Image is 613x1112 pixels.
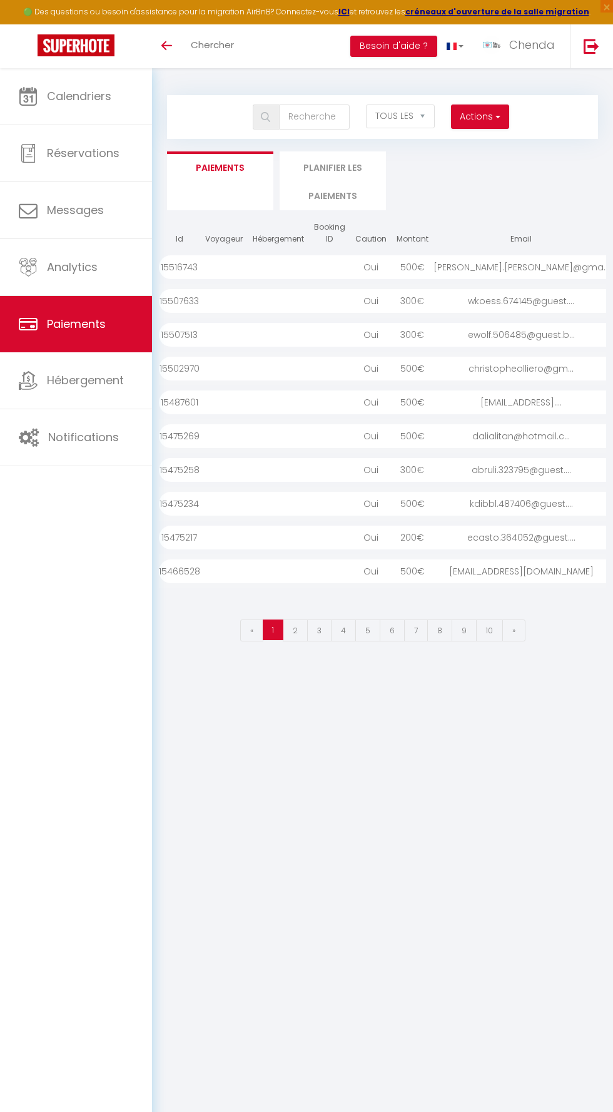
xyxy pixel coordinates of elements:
span: € [417,396,425,409]
li: Paiements [167,151,273,210]
li: Planifier les paiements [280,151,386,210]
th: Hébergement [248,217,309,250]
div: Oui [350,289,392,313]
div: kdibbl.487406@guest.... [433,492,609,516]
div: Oui [350,492,392,516]
div: 200 [392,526,433,549]
div: 15502970 [159,357,200,380]
a: 9 [452,620,477,641]
a: Chercher [181,24,243,68]
div: Oui [350,323,392,347]
a: 4 [331,620,356,641]
div: Oui [350,390,392,414]
span: Chercher [191,38,234,51]
span: Notifications [48,429,119,445]
a: ICI [338,6,350,17]
span: € [417,531,424,544]
th: Id [159,217,200,250]
span: € [417,261,425,273]
div: [EMAIL_ADDRESS][DOMAIN_NAME] [433,559,609,583]
img: Super Booking [38,34,114,56]
div: 15475269 [159,424,200,448]
div: Oui [350,424,392,448]
span: « [250,625,253,636]
a: ... Chenda [473,24,570,68]
div: [EMAIL_ADDRESS].... [433,390,609,414]
a: créneaux d'ouverture de la salle migration [405,6,589,17]
span: € [417,295,424,307]
button: Besoin d'aide ? [350,36,437,57]
span: € [417,464,424,476]
span: € [417,430,425,442]
div: Oui [350,255,392,279]
th: Booking ID [309,217,350,250]
div: 500 [392,424,433,448]
div: dalialitan@hotmail.c... [433,424,609,448]
a: 1 [263,620,283,640]
span: Chenda [509,37,555,53]
span: Hébergement [47,372,124,388]
a: Next [502,620,525,641]
div: 500 [392,390,433,414]
div: [PERSON_NAME].[PERSON_NAME]@gma... [433,255,609,279]
span: € [417,497,425,510]
div: 15487601 [159,390,200,414]
div: 500 [392,255,433,279]
span: Analytics [47,259,98,275]
span: Calendriers [47,88,111,104]
span: » [512,625,515,636]
span: Réservations [47,145,119,161]
button: Actions [451,105,509,130]
div: abruli.323795@guest.... [433,458,609,482]
div: 15466528 [159,559,200,583]
div: 300 [392,289,433,313]
div: 500 [392,357,433,380]
div: Oui [350,559,392,583]
div: Oui [350,357,392,380]
img: logout [584,38,599,54]
div: 300 [392,458,433,482]
nav: Page navigation example [240,613,525,646]
a: 8 [427,620,452,641]
a: 7 [404,620,428,641]
div: 15507513 [159,323,200,347]
th: Email [433,217,609,250]
div: christopheolliero@gm... [433,357,609,380]
a: 6 [380,620,405,641]
div: wkoess.674145@guest.... [433,289,609,313]
span: Messages [47,202,104,218]
button: Ouvrir le widget de chat LiveChat [10,5,48,43]
div: 15475217 [159,526,200,549]
th: Montant [392,217,433,250]
div: 15507633 [159,289,200,313]
a: Previous [240,620,263,641]
div: Oui [350,526,392,549]
span: € [417,329,424,341]
div: 15475234 [159,492,200,516]
div: ecasto.364052@guest.... [433,526,609,549]
a: 3 [307,620,332,641]
a: 5 [355,620,380,641]
img: ... [482,36,501,54]
span: Paiements [47,316,106,332]
span: € [417,565,425,578]
span: € [417,362,425,375]
th: Voyageur [200,217,248,250]
th: Caution [350,217,392,250]
input: Recherche [279,105,350,130]
div: 500 [392,492,433,516]
div: 500 [392,559,433,583]
a: 2 [283,620,308,641]
a: 10 [476,620,503,641]
div: Oui [350,458,392,482]
div: 15475258 [159,458,200,482]
div: 15516743 [159,255,200,279]
div: ewolf.506485@guest.b... [433,323,609,347]
div: 300 [392,323,433,347]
